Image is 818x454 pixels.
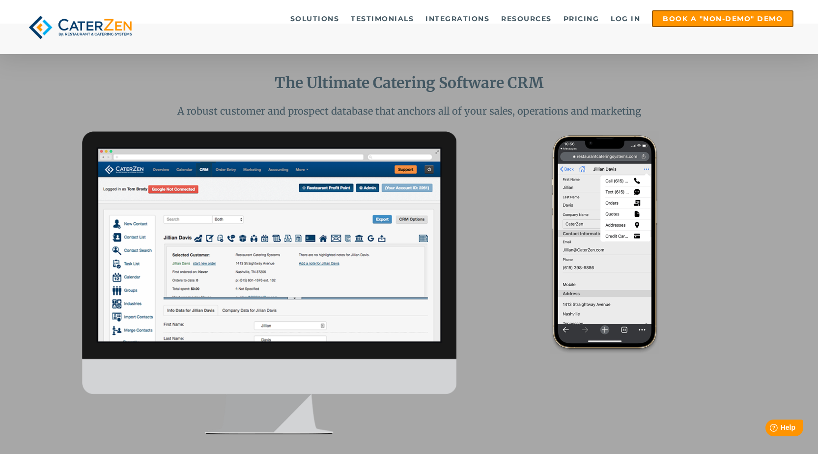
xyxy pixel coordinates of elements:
a: Log in [606,11,645,26]
a: Solutions [285,11,344,26]
span: The Ultimate Catering Software CRM [275,73,544,92]
a: Testimonials [346,11,419,26]
a: Resources [496,11,557,26]
a: Integrations [421,11,494,26]
iframe: Help widget launcher [731,416,807,443]
a: Book a "Non-Demo" Demo [652,10,793,27]
a: Pricing [559,11,604,26]
img: caterzen-catering-crm [82,131,457,434]
img: caterzen [25,10,136,44]
img: mobile-ordering-options [550,131,659,354]
div: Navigation Menu [156,10,793,27]
span: A robust customer and prospect database that anchors all of your sales, operations and marketing [177,105,641,117]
